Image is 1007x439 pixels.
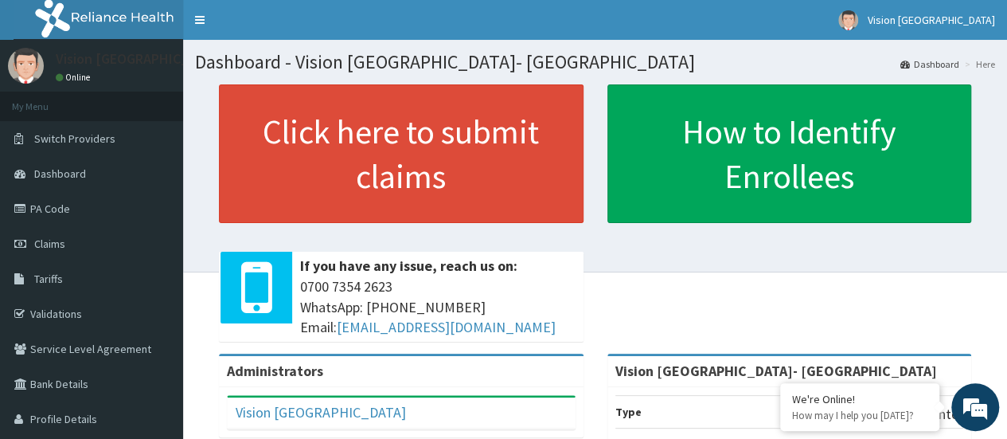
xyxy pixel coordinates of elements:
[219,84,584,223] a: Click here to submit claims
[838,10,858,30] img: User Image
[56,72,94,83] a: Online
[195,52,995,73] h1: Dashboard - Vision [GEOGRAPHIC_DATA]- [GEOGRAPHIC_DATA]
[607,84,972,223] a: How to Identify Enrollees
[337,318,556,336] a: [EMAIL_ADDRESS][DOMAIN_NAME]
[615,405,642,419] b: Type
[34,237,65,251] span: Claims
[227,362,323,380] b: Administrators
[34,272,63,286] span: Tariffs
[900,57,959,71] a: Dashboard
[8,48,44,84] img: User Image
[868,13,995,27] span: Vision [GEOGRAPHIC_DATA]
[300,276,576,338] span: 0700 7354 2623 WhatsApp: [PHONE_NUMBER] Email:
[961,57,995,71] li: Here
[56,52,227,66] p: Vision [GEOGRAPHIC_DATA]
[300,257,517,275] b: If you have any issue, reach us on:
[236,403,406,421] a: Vision [GEOGRAPHIC_DATA]
[34,131,115,146] span: Switch Providers
[615,362,937,380] strong: Vision [GEOGRAPHIC_DATA]- [GEOGRAPHIC_DATA]
[792,392,927,406] div: We're Online!
[34,167,86,181] span: Dashboard
[792,409,927,422] p: How may I help you today?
